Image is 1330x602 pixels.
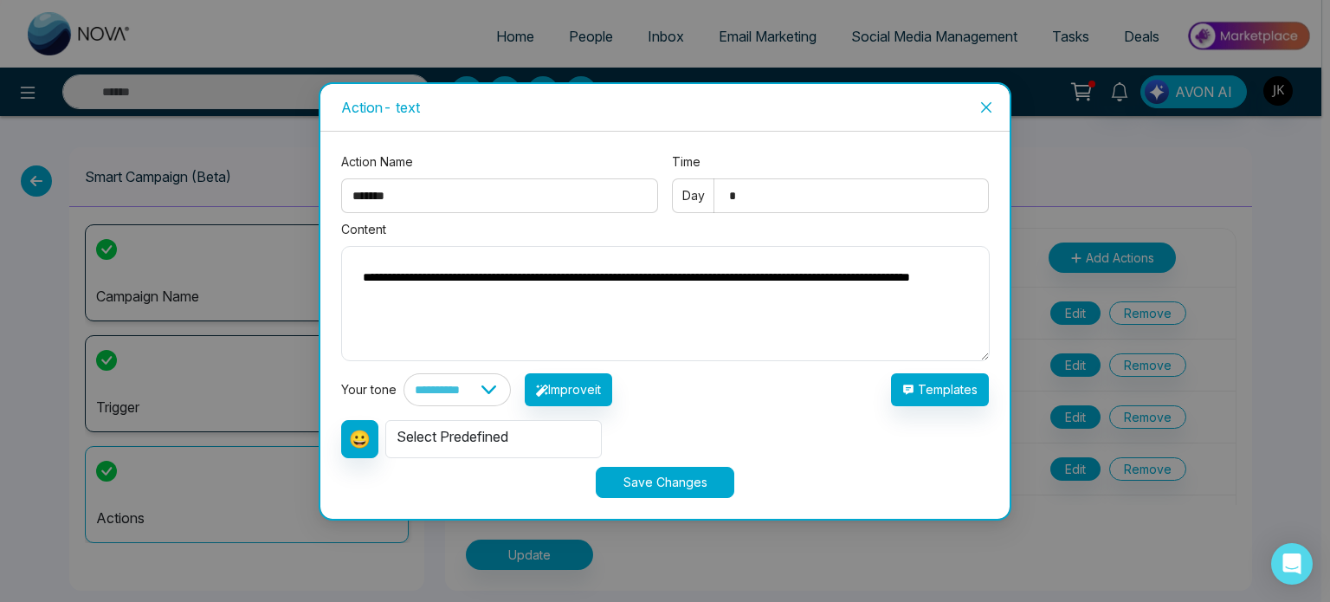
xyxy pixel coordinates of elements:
label: Content [341,220,989,239]
label: Action Name [341,152,658,172]
button: Templates [891,373,989,406]
div: Open Intercom Messenger [1271,543,1313,585]
span: Day [682,186,705,205]
button: Save Changes [596,467,734,498]
label: Time [672,152,989,172]
div: Your tone [341,380,404,399]
div: Select Predefined [385,420,602,458]
div: Action - text [341,98,989,117]
span: close [979,100,993,114]
button: Close [963,84,1010,131]
button: Improveit [525,373,612,406]
button: 😀 [341,420,378,458]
